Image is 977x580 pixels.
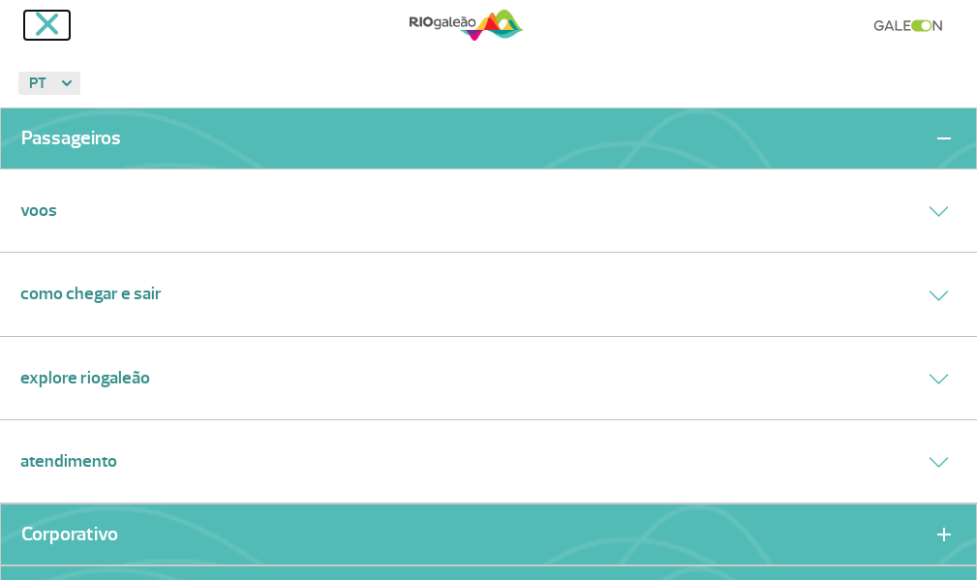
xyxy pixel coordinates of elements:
[20,198,57,224] a: Voos
[20,281,162,307] a: Como chegar e sair
[21,528,118,541] a: Corporativo
[21,132,121,145] a: Passageiros
[20,448,117,474] a: Atendimento
[20,365,150,391] a: Explore RIOgaleão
